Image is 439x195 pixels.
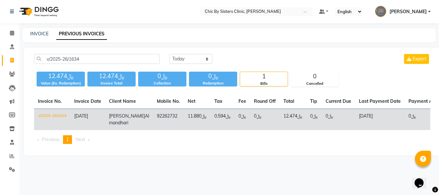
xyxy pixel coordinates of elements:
[254,98,276,104] span: Round Off
[66,137,69,142] span: 1
[87,72,136,81] div: ﷼12.474
[390,8,427,15] span: [PERSON_NAME]
[310,98,317,104] span: Tip
[291,72,338,81] div: 0
[56,28,107,40] a: PREVIOUS INVOICES
[34,109,70,130] td: V/2025-26/1634
[16,3,60,21] img: logo
[38,98,62,104] span: Invoice No.
[138,72,186,81] div: ﷼0
[37,81,85,86] div: Value (Ex. Redemption)
[214,98,222,104] span: Tax
[235,109,250,130] td: ﷼0
[326,98,351,104] span: Current Due
[189,81,237,86] div: Redemption
[138,81,186,86] div: Collection
[413,56,426,62] span: Export
[306,109,322,130] td: ﷼0
[250,109,280,130] td: ﷼0
[412,169,433,189] iframe: chat widget
[322,109,355,130] td: ﷼0
[184,109,211,130] td: ﷼11.880
[291,81,338,86] div: Cancelled
[109,98,136,104] span: Client Name
[355,109,405,130] td: [DATE]
[188,98,195,104] span: Net
[280,109,306,130] td: ﷼12.474
[240,72,288,81] div: 1
[30,31,49,37] a: INVOICE
[74,113,88,119] span: [DATE]
[359,98,401,104] span: Last Payment Date
[240,81,288,86] div: Bills
[87,81,136,86] div: Invoice Total
[74,98,101,104] span: Invoice Date
[37,72,85,81] div: ﷼12.474
[109,113,145,119] span: [PERSON_NAME]
[283,98,294,104] span: Total
[153,109,184,130] td: 92262732
[404,54,429,64] button: Export
[76,137,85,142] span: Next
[238,98,246,104] span: Fee
[34,135,430,144] nav: Pagination
[375,6,386,17] img: Sanjay Choudhary
[189,72,237,81] div: ﷼0
[157,98,180,104] span: Mobile No.
[211,109,235,130] td: ﷼0.594
[34,54,160,64] input: Search by Name/Mobile/Email/Invoice No
[42,137,59,142] span: Previous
